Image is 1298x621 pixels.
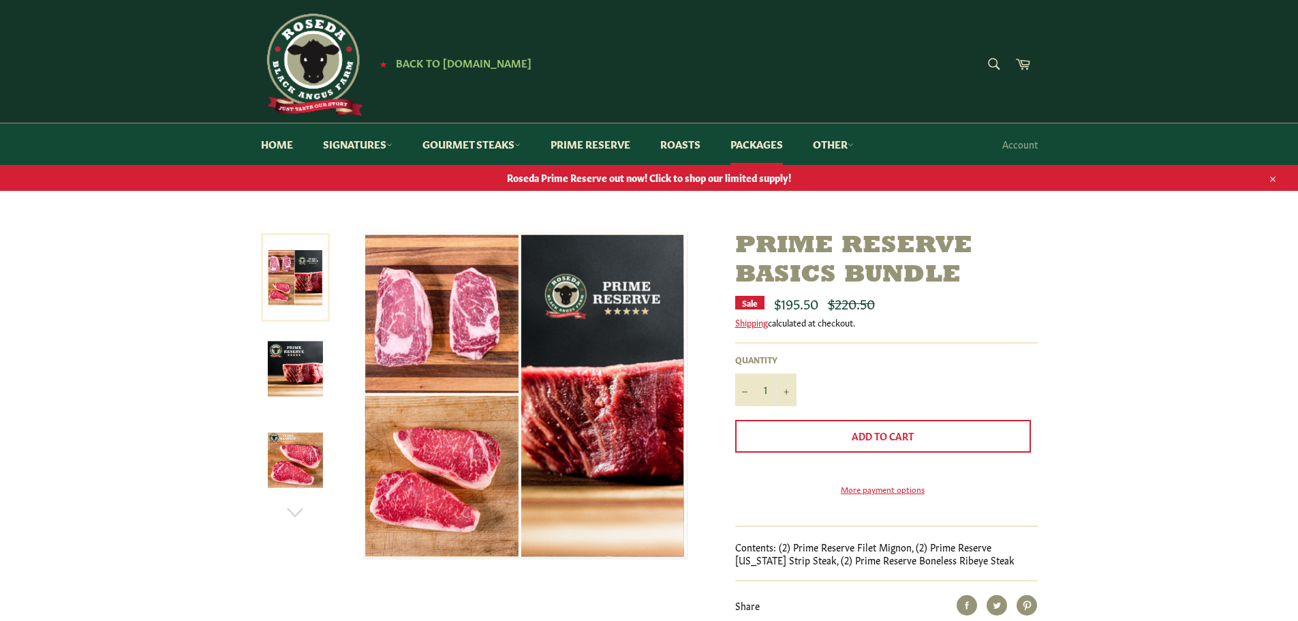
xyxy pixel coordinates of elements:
a: ★ Back to [DOMAIN_NAME] [373,58,531,69]
div: Sale [735,296,764,309]
a: More payment options [735,483,1031,495]
span: $195.50 [774,293,818,312]
span: Share [735,599,760,612]
img: Prime Reserve Basics Bundle [268,433,323,488]
span: ★ [380,58,387,69]
a: Home [247,123,307,165]
a: Shipping [735,316,768,329]
span: Back to [DOMAIN_NAME] [396,55,531,70]
a: Prime Reserve [537,123,644,165]
a: Account [995,124,1045,164]
p: Contents: (2) Prime Reserve Filet Mignon, (2) Prime Reserve [US_STATE] Strip Steak, (2) Prime Res... [735,541,1038,567]
label: Quantity [735,354,797,365]
span: Add to Cart [852,429,914,442]
a: Other [799,123,867,165]
button: Reduce item quantity by one [735,374,756,406]
img: Prime Reserve Basics Bundle [268,342,323,397]
h1: Prime Reserve Basics Bundle [735,232,1038,290]
a: Gourmet Steaks [409,123,534,165]
a: Roasts [647,123,714,165]
img: Roseda Beef [261,14,363,116]
button: Add to Cart [735,420,1031,453]
a: Packages [717,123,797,165]
img: Prime Reserve Basics Bundle [362,232,687,559]
s: $220.50 [828,293,875,312]
a: Signatures [309,123,406,165]
button: Increase item quantity by one [776,374,797,406]
div: calculated at checkout. [735,316,1038,329]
